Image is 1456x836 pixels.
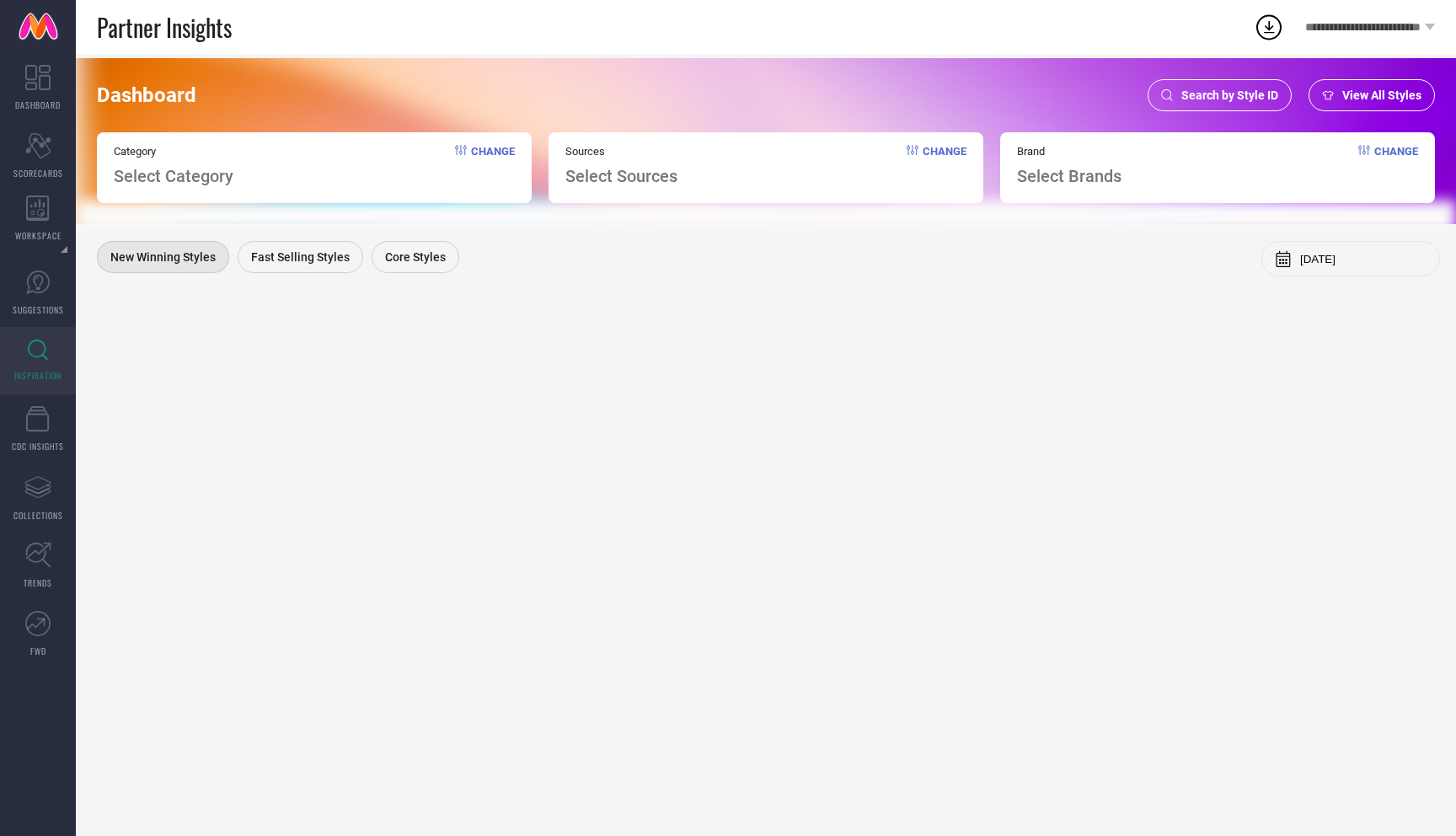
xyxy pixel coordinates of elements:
span: FWD [30,645,46,657]
span: Change [471,145,515,186]
span: TRENDS [24,576,52,589]
div: Open download list [1254,12,1284,42]
span: Core Styles [385,250,446,264]
span: Change [1374,145,1418,186]
span: Category [114,145,233,158]
span: Select Sources [565,166,677,186]
span: COLLECTIONS [13,509,63,522]
span: Select Category [114,166,233,186]
span: Fast Selling Styles [251,250,350,264]
span: View All Styles [1342,88,1421,102]
span: Sources [565,145,677,158]
span: Dashboard [97,83,196,107]
span: Partner Insights [97,10,232,45]
span: WORKSPACE [15,229,62,242]
span: INSPIRATION [14,369,62,382]
span: Brand [1017,145,1121,158]
span: Search by Style ID [1181,88,1278,102]
span: SUGGESTIONS [13,303,64,316]
input: Select month [1300,253,1427,265]
span: CDC INSIGHTS [12,440,64,453]
span: New Winning Styles [110,250,216,264]
span: Change [923,145,966,186]
span: SCORECARDS [13,167,63,180]
span: DASHBOARD [15,99,61,111]
span: Select Brands [1017,166,1121,186]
